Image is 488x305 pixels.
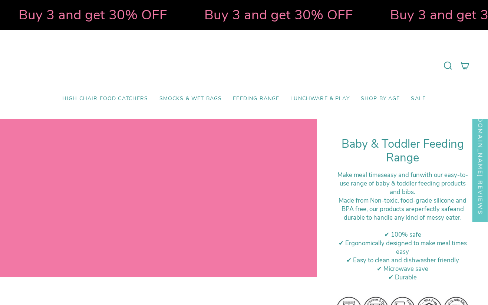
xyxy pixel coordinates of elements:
span: High Chair Food Catchers [62,96,148,102]
a: Shop by Age [355,90,406,108]
strong: perfectly safe [415,205,453,213]
a: Lunchware & Play [285,90,355,108]
h1: Baby & Toddler Feeding Range [336,137,469,165]
div: Click to open Judge.me floating reviews tab [472,99,488,222]
div: ✔ Durable [336,273,469,282]
span: ade from Non-toxic, food-grade silicone and BPA free, our products are and durable to handle any ... [342,196,467,222]
div: M [336,196,469,222]
div: ✔ Easy to clean and dishwasher friendly [336,256,469,265]
a: Feeding Range [227,90,285,108]
div: Make meal times with our easy-to-use range of baby & toddler feeding products and bibs. [336,171,469,196]
span: Shop by Age [361,96,400,102]
a: Mumma’s Little Helpers [180,41,308,90]
a: SALE [405,90,431,108]
div: ✔ 100% safe [336,230,469,239]
span: Feeding Range [233,96,279,102]
a: High Chair Food Catchers [57,90,154,108]
span: Smocks & Wet Bags [159,96,222,102]
strong: Buy 3 and get 30% OFF [173,6,322,24]
div: ✔ Ergonomically designed to make meal times easy [336,239,469,256]
span: SALE [411,96,426,102]
span: Lunchware & Play [290,96,349,102]
a: Smocks & Wet Bags [154,90,228,108]
span: ✔ Microwave save [377,265,428,273]
strong: easy and fun [384,171,420,179]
